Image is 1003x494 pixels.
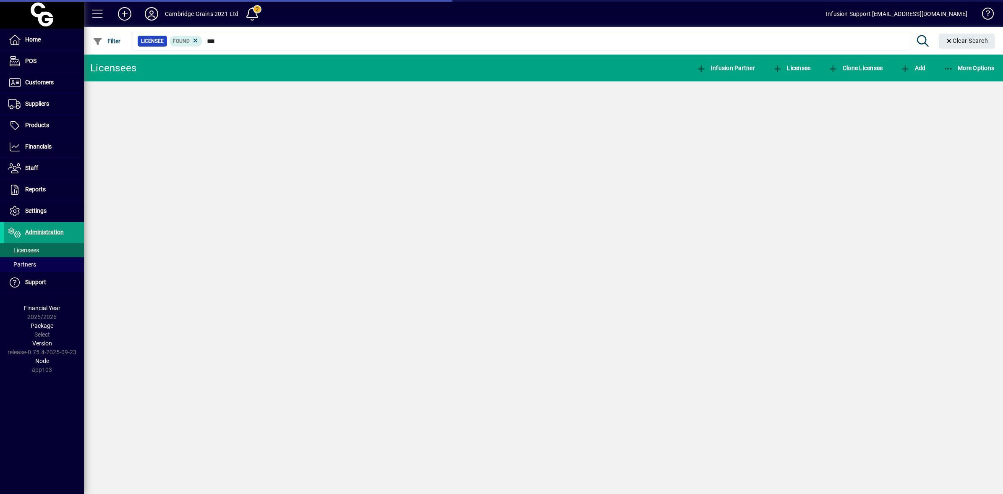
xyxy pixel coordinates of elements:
[93,38,121,44] span: Filter
[4,201,84,222] a: Settings
[976,2,993,29] a: Knowledge Base
[4,51,84,72] a: POS
[25,207,47,214] span: Settings
[694,60,757,76] button: Infusion Partner
[141,37,164,45] span: Licensee
[939,34,995,49] button: Clear
[826,60,885,76] button: Clone Licensee
[8,261,36,268] span: Partners
[943,65,995,71] span: More Options
[8,247,39,254] span: Licensees
[165,7,238,21] div: Cambridge Grains 2021 Ltd
[4,272,84,293] a: Support
[4,243,84,257] a: Licensees
[173,38,190,44] span: Found
[4,72,84,93] a: Customers
[35,358,49,364] span: Node
[32,340,52,347] span: Version
[111,6,138,21] button: Add
[24,305,60,311] span: Financial Year
[25,279,46,285] span: Support
[826,7,967,21] div: Infusion Support [EMAIL_ADDRESS][DOMAIN_NAME]
[773,65,811,71] span: Licensee
[4,29,84,50] a: Home
[25,58,37,64] span: POS
[771,60,813,76] button: Licensee
[90,61,136,75] div: Licensees
[170,36,203,47] mat-chip: Found Status: Found
[4,115,84,136] a: Products
[25,165,38,171] span: Staff
[25,143,52,150] span: Financials
[25,79,54,86] span: Customers
[25,186,46,193] span: Reports
[4,94,84,115] a: Suppliers
[91,34,123,49] button: Filter
[900,65,925,71] span: Add
[4,136,84,157] a: Financials
[4,158,84,179] a: Staff
[138,6,165,21] button: Profile
[25,229,64,235] span: Administration
[4,257,84,272] a: Partners
[828,65,883,71] span: Clone Licensee
[898,60,927,76] button: Add
[25,36,41,43] span: Home
[4,179,84,200] a: Reports
[31,322,53,329] span: Package
[25,122,49,128] span: Products
[696,65,755,71] span: Infusion Partner
[946,37,988,44] span: Clear Search
[25,100,49,107] span: Suppliers
[941,60,997,76] button: More Options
